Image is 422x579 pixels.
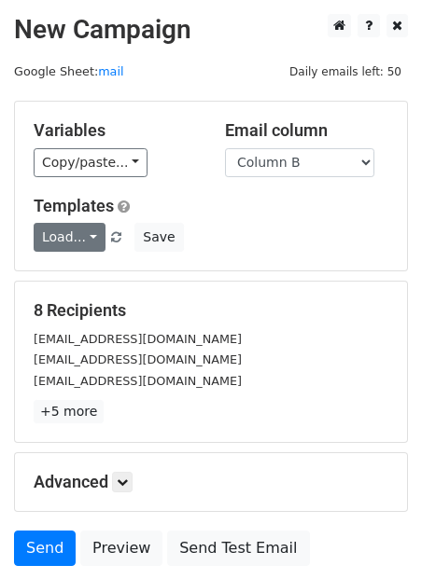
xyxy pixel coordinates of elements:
[283,64,408,78] a: Daily emails left: 50
[167,531,309,566] a: Send Test Email
[225,120,388,141] h5: Email column
[98,64,123,78] a: mail
[14,531,76,566] a: Send
[34,352,242,366] small: [EMAIL_ADDRESS][DOMAIN_NAME]
[34,400,104,423] a: +5 more
[14,64,124,78] small: Google Sheet:
[34,148,148,177] a: Copy/paste...
[34,120,197,141] h5: Variables
[283,62,408,82] span: Daily emails left: 50
[34,300,388,321] h5: 8 Recipients
[134,223,183,252] button: Save
[34,472,388,492] h5: Advanced
[34,223,105,252] a: Load...
[329,489,422,579] iframe: Chat Widget
[80,531,162,566] a: Preview
[14,14,408,46] h2: New Campaign
[34,374,242,388] small: [EMAIL_ADDRESS][DOMAIN_NAME]
[34,196,114,215] a: Templates
[34,332,242,346] small: [EMAIL_ADDRESS][DOMAIN_NAME]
